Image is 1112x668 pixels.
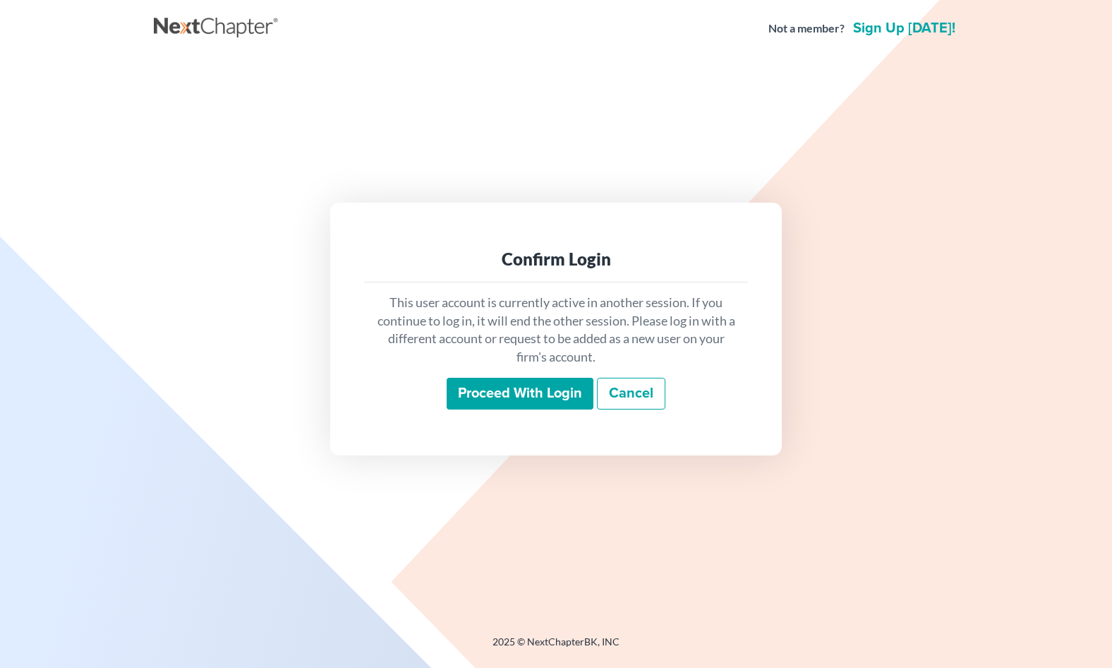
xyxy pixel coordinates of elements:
[597,378,665,410] a: Cancel
[375,294,737,366] p: This user account is currently active in another session. If you continue to log in, it will end ...
[447,378,593,410] input: Proceed with login
[850,21,958,35] a: Sign up [DATE]!
[375,248,737,270] div: Confirm Login
[768,20,845,37] strong: Not a member?
[154,635,958,660] div: 2025 © NextChapterBK, INC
